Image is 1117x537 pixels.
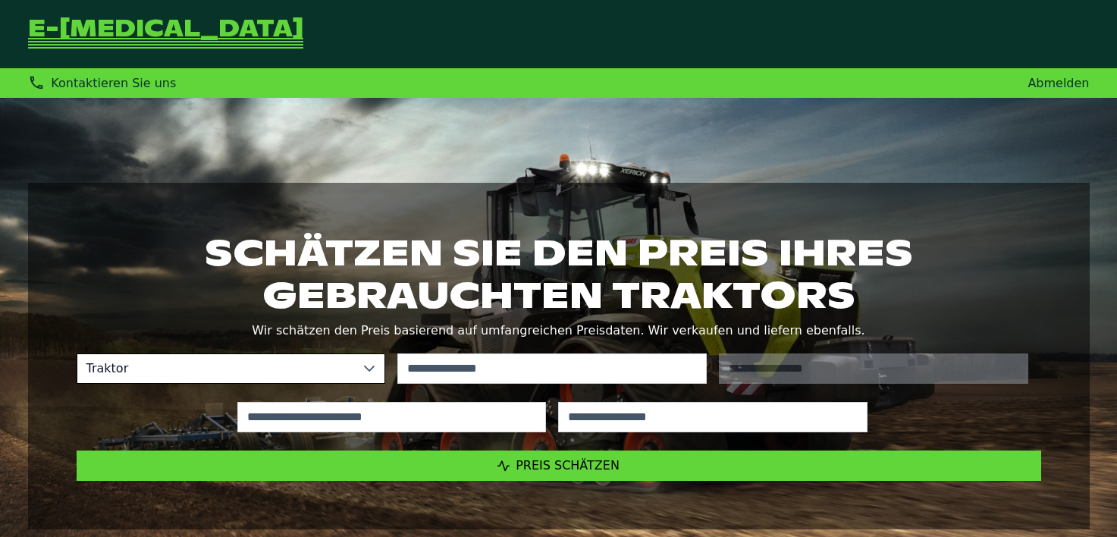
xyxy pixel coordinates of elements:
[28,74,177,92] div: Kontaktieren Sie uns
[1028,76,1089,90] a: Abmelden
[77,231,1041,316] h1: Schätzen Sie den Preis Ihres gebrauchten Traktors
[51,76,176,90] span: Kontaktieren Sie uns
[516,458,620,473] span: Preis schätzen
[77,451,1041,481] button: Preis schätzen
[77,354,355,383] span: Traktor
[77,320,1041,341] p: Wir schätzen den Preis basierend auf umfangreichen Preisdaten. Wir verkaufen und liefern ebenfalls.
[28,18,303,50] a: Zurück zur Startseite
